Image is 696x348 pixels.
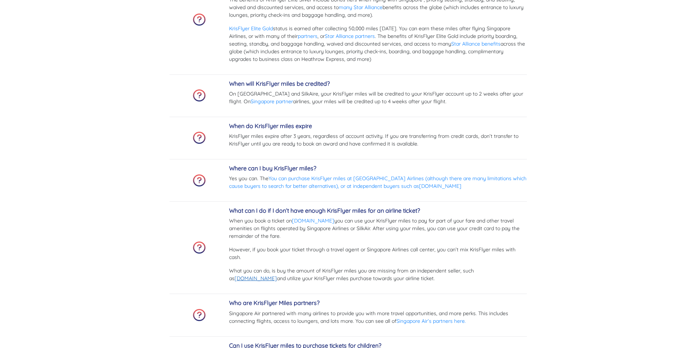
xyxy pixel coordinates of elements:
p: status is earned after collecting 50,000 miles [DATE]. You can earn these miles after flying Sing... [229,25,527,63]
p: Yes you can. The [229,175,527,190]
a: Star Alliance benefits [451,40,501,47]
h5: What can I do if I don’t have enough KrisFlyer miles for an airline ticket? [229,207,527,214]
a: You can purchase KrisFlyer miles at [GEOGRAPHIC_DATA] Airlines (although there are many limitatio... [229,175,526,189]
a: partners [298,33,317,39]
a: [DOMAIN_NAME] [292,217,334,224]
img: faq-icon.png [193,13,206,26]
h5: When will KrisFlyer miles be credited? [229,80,527,87]
a: many Star Alliance [339,4,383,11]
img: faq-icon.png [193,241,206,254]
h5: Who are KrisFlyer Miles partners? [229,299,527,306]
a: Singapore Air’s partners here. [396,318,466,324]
a: Star Alliance partners [325,33,375,39]
a: Singapore partner [251,98,293,105]
a: [DOMAIN_NAME] [419,183,461,189]
img: faq-icon.png [193,132,206,144]
h5: Where can I buy KrisFlyer miles? [229,165,527,172]
img: faq-icon.png [193,174,206,187]
p: KrisFlyer miles expire after 3 years, regardless of account activity. If you are transferring fro... [229,132,527,148]
h5: When do KrisFlyer miles expire [229,123,527,129]
p: However, if you book your ticket through a travel agent or Singapore Airlines call center, you ca... [229,246,527,261]
p: On [GEOGRAPHIC_DATA] and SilkAire, your KrisFlyer miles will be credited to your KrisFlyer accoun... [229,90,527,105]
p: Singapore Air partnered with many airlines to provide you with more travel opportunities, and mor... [229,310,527,325]
p: When you book a ticket on you can use your KrisFlyer miles to pay for part of your fare and other... [229,217,527,240]
img: faq-icon.png [193,309,206,321]
p: What you can do, is buy the amount of KrisFlyer miles you are missing from an independent seller,... [229,267,527,282]
a: [DOMAIN_NAME] [235,275,277,282]
a: KrisFlyer Elite Gold [229,25,273,32]
img: faq-icon.png [193,89,206,102]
